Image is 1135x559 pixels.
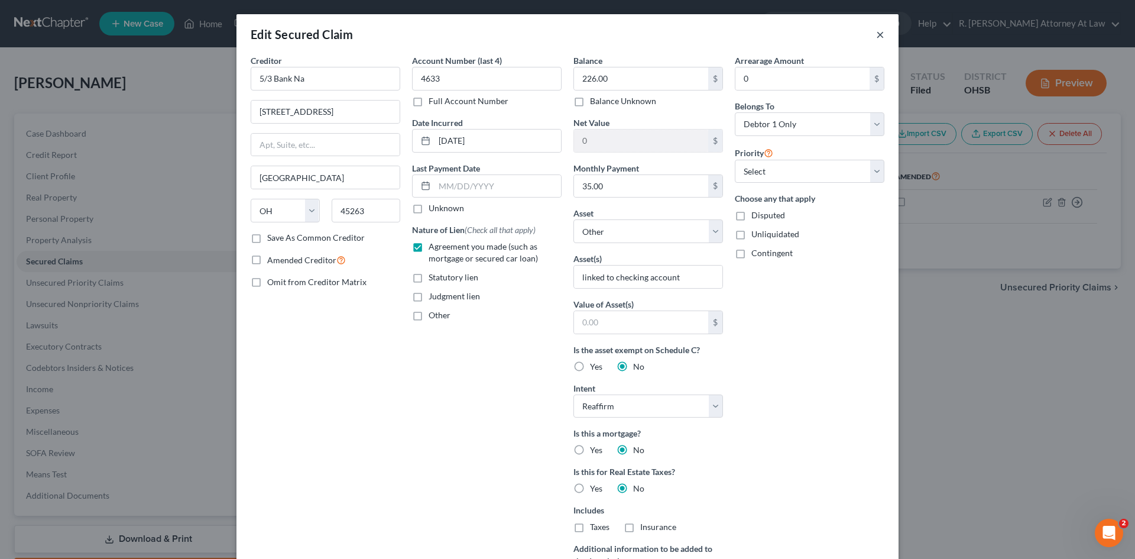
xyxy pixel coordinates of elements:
div: Edit Secured Claim [251,26,353,43]
label: Full Account Number [429,95,508,107]
input: Enter address... [251,101,400,123]
label: Balance Unknown [590,95,656,107]
div: $ [708,67,722,90]
span: Yes [590,361,602,371]
label: Balance [573,54,602,67]
div: $ [708,311,722,334]
span: 2 [1119,519,1128,528]
input: MM/DD/YYYY [434,130,561,152]
label: Unknown [429,202,464,214]
input: Enter zip... [332,199,401,222]
label: Is this for Real Estate Taxes? [573,466,723,478]
input: XXXX [412,67,562,91]
input: Search creditor by name... [251,67,400,91]
label: Date Incurred [412,117,463,129]
span: No [633,445,644,455]
label: Arrearage Amount [735,54,804,67]
label: Is this a mortgage? [573,427,723,440]
input: Specify... [574,266,722,288]
input: Apt, Suite, etc... [251,134,400,156]
label: Save As Common Creditor [267,232,365,244]
label: Is the asset exempt on Schedule C? [573,344,723,356]
span: Amended Creditor [267,255,336,265]
label: Priority [735,146,773,160]
label: Choose any that apply [735,192,884,205]
span: Unliquidated [751,229,799,239]
div: $ [870,67,884,90]
span: Yes [590,445,602,455]
span: Insurance [640,522,676,532]
span: Agreement you made (such as mortgage or secured car loan) [429,241,538,263]
input: 0.00 [574,311,708,334]
span: Judgment lien [429,291,480,301]
label: Nature of Lien [412,224,536,236]
span: Omit from Creditor Matrix [267,277,367,287]
input: 0.00 [574,67,708,90]
span: Taxes [590,522,609,532]
input: 0.00 [735,67,870,90]
span: No [633,483,644,493]
span: Yes [590,483,602,493]
label: Intent [573,382,595,395]
button: × [876,27,884,41]
span: Disputed [751,210,785,220]
div: $ [708,175,722,198]
span: Statutory lien [429,272,478,282]
div: $ [708,130,722,152]
span: (Check all that apply) [465,225,536,235]
span: Contingent [751,248,793,258]
span: Other [429,310,450,320]
iframe: Intercom live chat [1095,519,1123,547]
label: Value of Asset(s) [573,298,634,311]
span: Creditor [251,56,282,66]
label: Net Value [573,117,609,129]
label: Asset(s) [573,253,602,265]
input: 0.00 [574,130,708,152]
input: Enter city... [251,166,400,189]
input: MM/DD/YYYY [434,175,561,198]
span: No [633,361,644,371]
label: Account Number (last 4) [412,54,502,67]
label: Last Payment Date [412,162,480,175]
input: 0.00 [574,175,708,198]
span: Belongs To [735,101,774,111]
span: Asset [573,208,594,218]
label: Includes [573,504,723,516]
label: Monthly Payment [573,162,639,175]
